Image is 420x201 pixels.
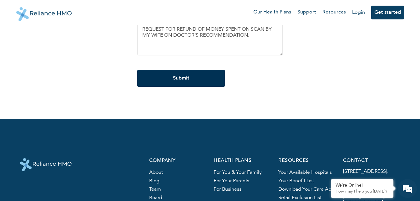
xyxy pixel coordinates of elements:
[214,178,249,183] a: For your parents
[3,147,119,168] textarea: Type your message and hit 'Enter'
[253,8,291,16] a: Our Health Plans
[214,170,262,175] a: For you & your family
[278,158,336,163] p: resources
[12,31,25,47] img: d_794563401_company_1708531726252_794563401
[149,195,162,200] a: board
[36,67,86,130] span: We're online!
[20,158,72,171] img: logo-white.svg
[322,8,346,16] a: Resources
[137,70,225,87] input: Submit
[278,195,321,200] a: Retail exclusion list
[336,183,389,188] div: We're Online!
[214,158,271,163] p: health plans
[16,3,72,21] img: Reliance HMO's Logo
[33,35,105,43] div: Chat with us now
[278,187,335,192] a: Download your care app
[149,158,206,163] p: company
[352,10,365,15] a: Login
[278,178,314,183] a: Your benefit list
[103,3,118,18] div: Minimize live chat window
[214,187,241,192] a: For business
[3,179,61,184] span: Conversation
[149,178,159,183] a: blog
[278,170,332,175] a: Your available hospitals
[343,169,388,174] a: [STREET_ADDRESS].
[61,168,119,188] div: FAQs
[149,170,163,175] a: About
[149,187,161,192] a: team
[343,158,400,163] p: contact
[336,189,389,194] p: How may I help you today?
[297,8,316,16] a: Support
[371,6,404,19] button: Get started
